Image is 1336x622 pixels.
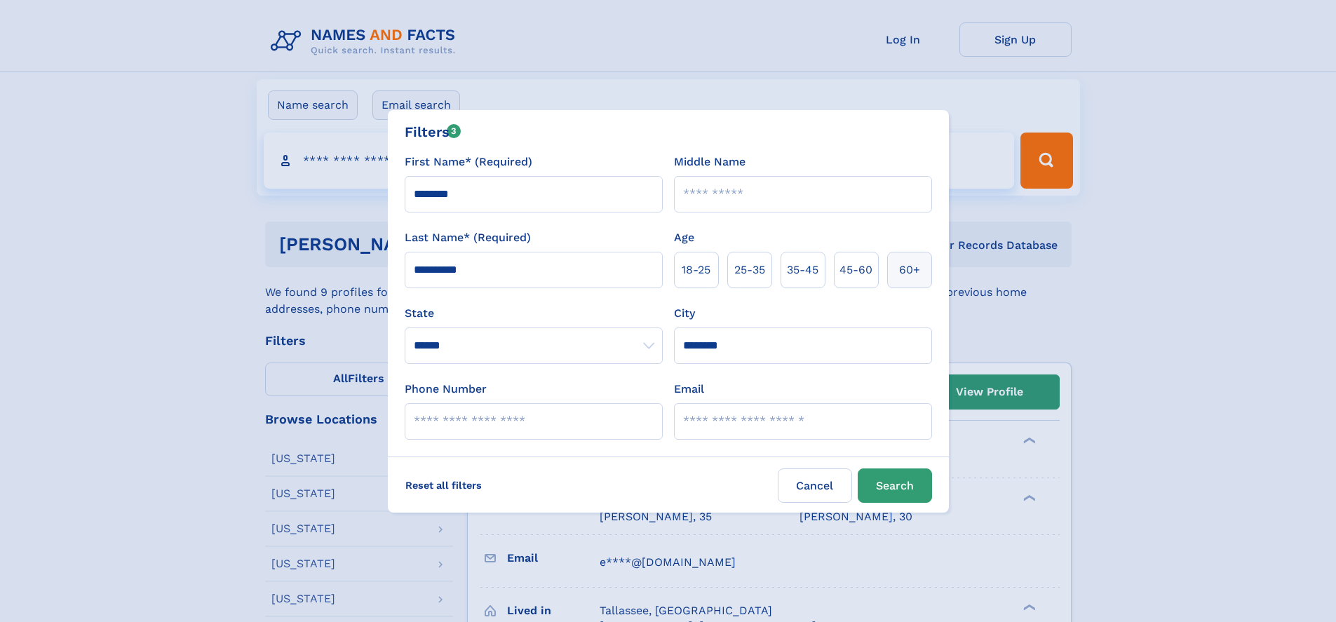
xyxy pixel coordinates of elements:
span: 35‑45 [787,262,818,278]
label: First Name* (Required) [405,154,532,170]
label: Cancel [778,468,852,503]
div: Filters [405,121,461,142]
span: 60+ [899,262,920,278]
label: Age [674,229,694,246]
label: Middle Name [674,154,745,170]
span: 25‑35 [734,262,765,278]
span: 18‑25 [682,262,710,278]
label: State [405,305,663,322]
span: 45‑60 [839,262,872,278]
button: Search [858,468,932,503]
label: Last Name* (Required) [405,229,531,246]
label: Reset all filters [396,468,491,502]
label: Phone Number [405,381,487,398]
label: City [674,305,695,322]
label: Email [674,381,704,398]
